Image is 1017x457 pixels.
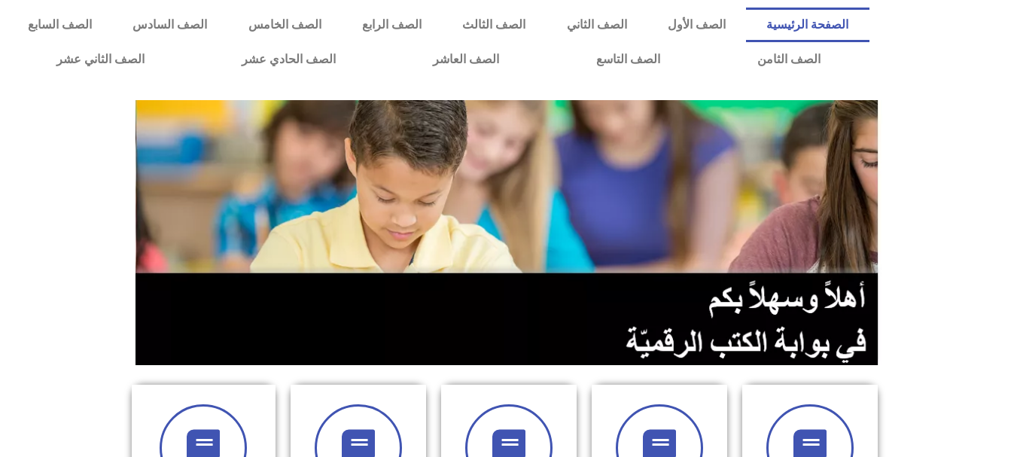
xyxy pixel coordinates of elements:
a: الصف الحادي عشر [193,42,384,77]
a: الصف الرابع [342,8,442,42]
a: الصف العاشر [384,42,547,77]
a: الصف الثاني عشر [8,42,193,77]
a: الصف الخامس [228,8,342,42]
a: الصف السابع [8,8,112,42]
a: الصفحة الرئيسية [746,8,869,42]
a: الصف الثاني [547,8,647,42]
a: الصف السادس [112,8,227,42]
a: الصف الثامن [708,42,869,77]
a: الصف التاسع [547,42,708,77]
a: الصف الأول [647,8,746,42]
a: الصف الثالث [442,8,546,42]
